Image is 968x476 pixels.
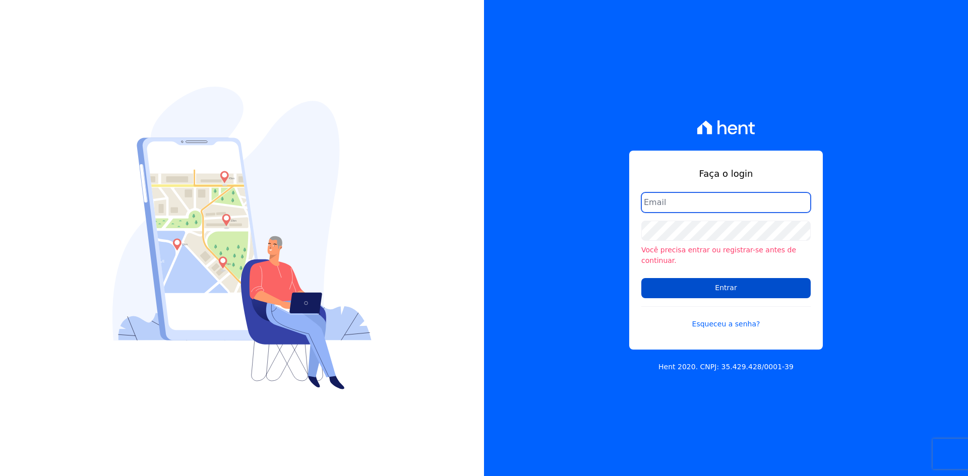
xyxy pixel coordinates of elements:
[641,192,811,213] input: Email
[658,362,794,372] p: Hent 2020. CNPJ: 35.429.428/0001-39
[641,167,811,180] h1: Faça o login
[112,87,372,389] img: Login
[641,306,811,329] a: Esqueceu a senha?
[641,245,811,266] li: Você precisa entrar ou registrar-se antes de continuar.
[641,278,811,298] input: Entrar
